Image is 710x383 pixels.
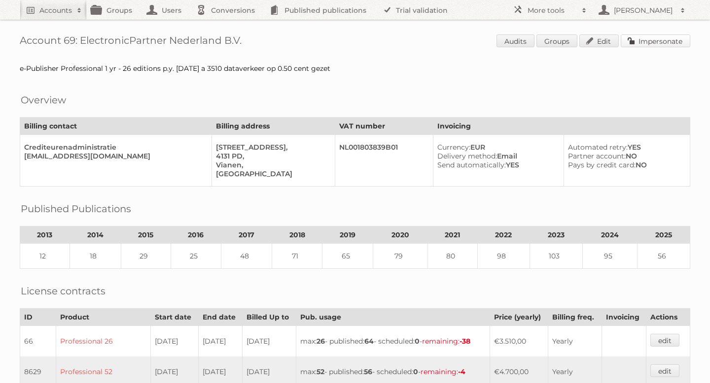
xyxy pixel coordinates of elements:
[20,226,70,244] th: 2013
[20,326,56,357] td: 66
[413,367,418,376] strong: 0
[528,5,577,15] h2: More tools
[56,326,151,357] td: Professional 26
[421,367,465,376] span: remaining:
[433,118,690,135] th: Invoicing
[24,152,204,160] div: [EMAIL_ADDRESS][DOMAIN_NAME]
[373,244,428,269] td: 79
[212,118,335,135] th: Billing address
[650,334,679,347] a: edit
[221,226,272,244] th: 2017
[437,160,506,169] span: Send automatically:
[437,143,470,152] span: Currency:
[568,160,636,169] span: Pays by credit card:
[317,337,325,346] strong: 26
[335,118,433,135] th: VAT number
[272,244,322,269] td: 71
[198,309,242,326] th: End date
[121,244,171,269] td: 29
[568,152,682,160] div: NO
[216,152,326,160] div: 4131 PD,
[317,367,324,376] strong: 52
[24,143,204,152] div: Crediteurenadministratie
[646,309,690,326] th: Actions
[490,309,548,326] th: Price (yearly)
[322,226,373,244] th: 2019
[20,309,56,326] th: ID
[221,244,272,269] td: 48
[216,143,326,152] div: [STREET_ADDRESS],
[437,152,497,160] span: Delivery method:
[530,226,583,244] th: 2023
[568,143,682,152] div: YES
[296,309,490,326] th: Pub. usage
[21,284,106,298] h2: License contracts
[437,152,556,160] div: Email
[21,201,131,216] h2: Published Publications
[151,326,199,357] td: [DATE]
[121,226,171,244] th: 2015
[21,93,66,107] h2: Overview
[568,160,682,169] div: NO
[364,337,374,346] strong: 64
[70,244,121,269] td: 18
[242,326,296,357] td: [DATE]
[272,226,322,244] th: 2018
[583,244,638,269] td: 95
[458,367,465,376] strong: -4
[335,135,433,187] td: NL001803839B01
[322,244,373,269] td: 65
[20,244,70,269] td: 12
[490,326,548,357] td: €3.510,00
[151,309,199,326] th: Start date
[216,169,326,178] div: [GEOGRAPHIC_DATA]
[20,34,690,49] h1: Account 69: ElectronicPartner Nederland B.V.
[242,309,296,326] th: Billed Up to
[428,244,478,269] td: 80
[296,326,490,357] td: max: - published: - scheduled: -
[536,34,577,47] a: Groups
[548,309,602,326] th: Billing freq.
[568,152,626,160] span: Partner account:
[583,226,638,244] th: 2024
[460,337,470,346] strong: -38
[638,226,690,244] th: 2025
[611,5,675,15] h2: [PERSON_NAME]
[621,34,690,47] a: Impersonate
[477,226,530,244] th: 2022
[579,34,619,47] a: Edit
[216,160,326,169] div: Vianen,
[56,309,151,326] th: Product
[198,326,242,357] td: [DATE]
[602,309,646,326] th: Invoicing
[548,326,602,357] td: Yearly
[171,244,221,269] td: 25
[437,143,556,152] div: EUR
[638,244,690,269] td: 56
[650,364,679,377] a: edit
[364,367,372,376] strong: 56
[39,5,72,15] h2: Accounts
[20,118,212,135] th: Billing contact
[428,226,478,244] th: 2021
[70,226,121,244] th: 2014
[20,64,690,73] div: e-Publisher Professional 1 yr - 26 editions p.y. [DATE] a 3510 dataverkeer op 0.50 cent gezet
[373,226,428,244] th: 2020
[437,160,556,169] div: YES
[171,226,221,244] th: 2016
[530,244,583,269] td: 103
[415,337,420,346] strong: 0
[477,244,530,269] td: 98
[568,143,628,152] span: Automated retry:
[422,337,470,346] span: remaining:
[497,34,534,47] a: Audits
